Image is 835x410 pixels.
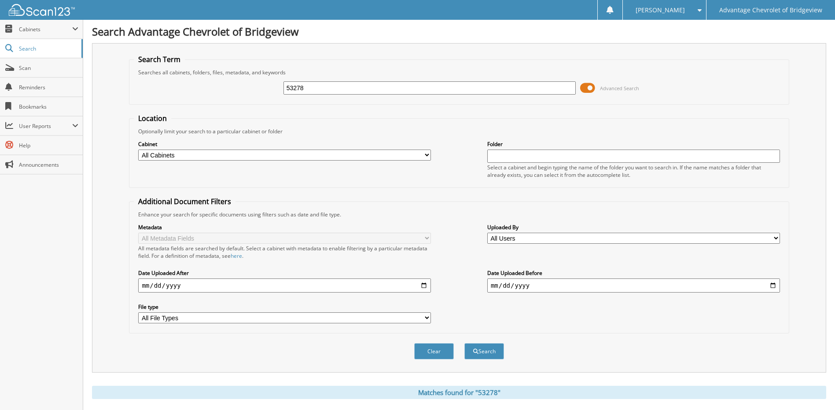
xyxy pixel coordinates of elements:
[134,128,784,135] div: Optionally limit your search to a particular cabinet or folder
[19,64,78,72] span: Scan
[231,252,242,260] a: here
[19,45,77,52] span: Search
[134,197,235,206] legend: Additional Document Filters
[600,85,639,92] span: Advanced Search
[134,113,171,123] legend: Location
[487,223,780,231] label: Uploaded By
[134,69,784,76] div: Searches all cabinets, folders, files, metadata, and keywords
[92,24,826,39] h1: Search Advantage Chevrolet of Bridgeview
[19,84,78,91] span: Reminders
[19,103,78,110] span: Bookmarks
[19,122,72,130] span: User Reports
[487,269,780,277] label: Date Uploaded Before
[19,142,78,149] span: Help
[134,211,784,218] div: Enhance your search for specific documents using filters such as date and file type.
[487,164,780,179] div: Select a cabinet and begin typing the name of the folder you want to search in. If the name match...
[19,26,72,33] span: Cabinets
[487,278,780,293] input: end
[138,269,431,277] label: Date Uploaded After
[138,140,431,148] label: Cabinet
[134,55,185,64] legend: Search Term
[464,343,504,359] button: Search
[719,7,822,13] span: Advantage Chevrolet of Bridgeview
[487,140,780,148] label: Folder
[19,161,78,168] span: Announcements
[138,245,431,260] div: All metadata fields are searched by default. Select a cabinet with metadata to enable filtering b...
[9,4,75,16] img: scan123-logo-white.svg
[138,223,431,231] label: Metadata
[138,278,431,293] input: start
[92,386,826,399] div: Matches found for "53278"
[138,303,431,311] label: File type
[636,7,685,13] span: [PERSON_NAME]
[414,343,454,359] button: Clear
